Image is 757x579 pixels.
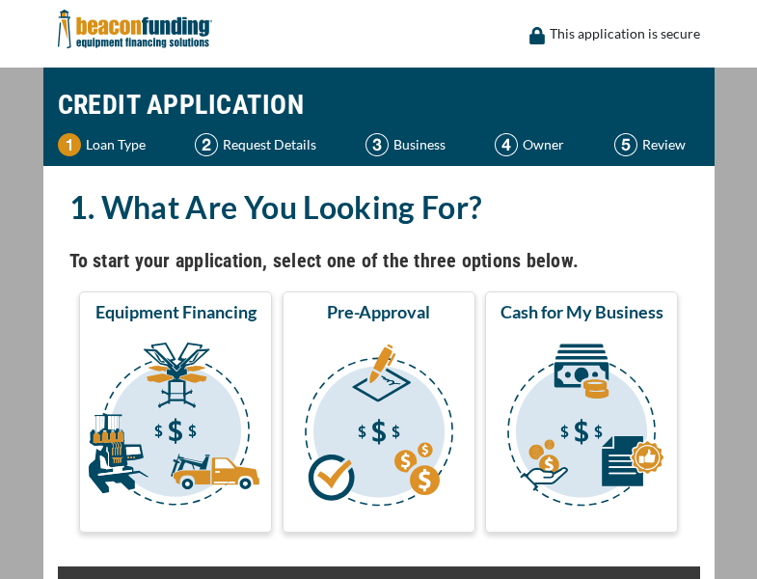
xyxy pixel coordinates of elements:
img: Equipment Financing [83,331,268,524]
p: This application is secure [550,22,700,45]
img: Step 4 [495,133,518,156]
img: Step 5 [614,133,637,156]
button: Cash for My Business [485,291,678,533]
img: Step 2 [195,133,218,156]
span: Cash for My Business [500,300,663,323]
h2: 1. What Are You Looking For? [69,185,689,230]
p: Business [393,133,446,156]
img: Pre-Approval [286,331,472,524]
h1: CREDIT APPLICATION [58,77,700,133]
p: Request Details [223,133,316,156]
p: Loan Type [86,133,146,156]
img: Step 1 [58,133,81,156]
img: Cash for My Business [489,331,674,524]
h4: To start your application, select one of the three options below. [69,244,689,277]
img: lock icon to convery security [529,27,545,44]
button: Pre-Approval [283,291,475,533]
span: Pre-Approval [327,300,430,323]
span: Equipment Financing [95,300,257,323]
button: Equipment Financing [79,291,272,533]
p: Review [642,133,686,156]
img: Step 3 [365,133,389,156]
p: Owner [523,133,564,156]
